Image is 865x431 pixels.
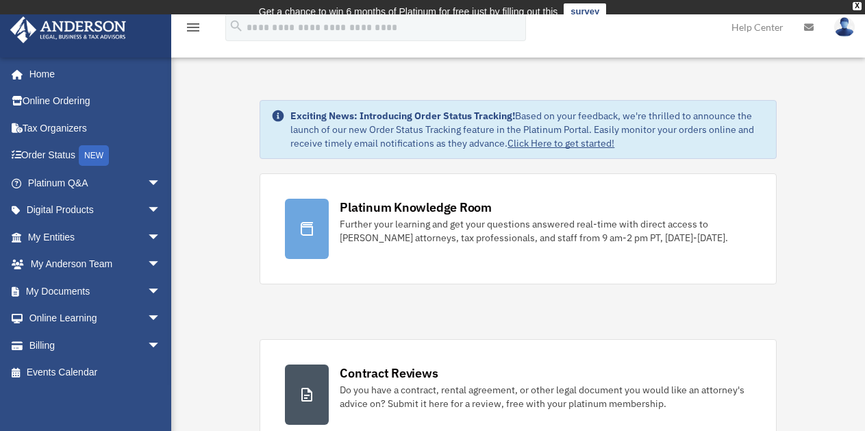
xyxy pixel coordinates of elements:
a: menu [185,24,201,36]
span: arrow_drop_down [147,169,175,197]
div: Further your learning and get your questions answered real-time with direct access to [PERSON_NAM... [340,217,751,245]
a: My Entitiesarrow_drop_down [10,223,181,251]
i: search [229,19,244,34]
i: menu [185,19,201,36]
div: close [853,2,862,10]
a: Tax Organizers [10,114,181,142]
div: Platinum Knowledge Room [340,199,492,216]
span: arrow_drop_down [147,251,175,279]
a: Home [10,60,175,88]
div: Do you have a contract, rental agreement, or other legal document you would like an attorney's ad... [340,383,751,410]
span: arrow_drop_down [147,223,175,251]
span: arrow_drop_down [147,332,175,360]
a: Order StatusNEW [10,142,181,170]
a: Click Here to get started! [507,137,614,149]
strong: Exciting News: Introducing Order Status Tracking! [290,110,515,122]
a: Billingarrow_drop_down [10,332,181,359]
div: Based on your feedback, we're thrilled to announce the launch of our new Order Status Tracking fe... [290,109,764,150]
a: Events Calendar [10,359,181,386]
a: Online Ordering [10,88,181,115]
img: Anderson Advisors Platinum Portal [6,16,130,43]
a: survey [564,3,606,20]
div: Contract Reviews [340,365,438,382]
a: Platinum Q&Aarrow_drop_down [10,169,181,197]
img: User Pic [834,17,855,37]
span: arrow_drop_down [147,305,175,333]
a: Digital Productsarrow_drop_down [10,197,181,224]
a: Platinum Knowledge Room Further your learning and get your questions answered real-time with dire... [260,173,776,284]
span: arrow_drop_down [147,278,175,306]
span: arrow_drop_down [147,197,175,225]
div: NEW [79,145,109,166]
div: Get a chance to win 6 months of Platinum for free just by filling out this [259,3,558,20]
a: My Anderson Teamarrow_drop_down [10,251,181,278]
a: Online Learningarrow_drop_down [10,305,181,332]
a: My Documentsarrow_drop_down [10,278,181,305]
